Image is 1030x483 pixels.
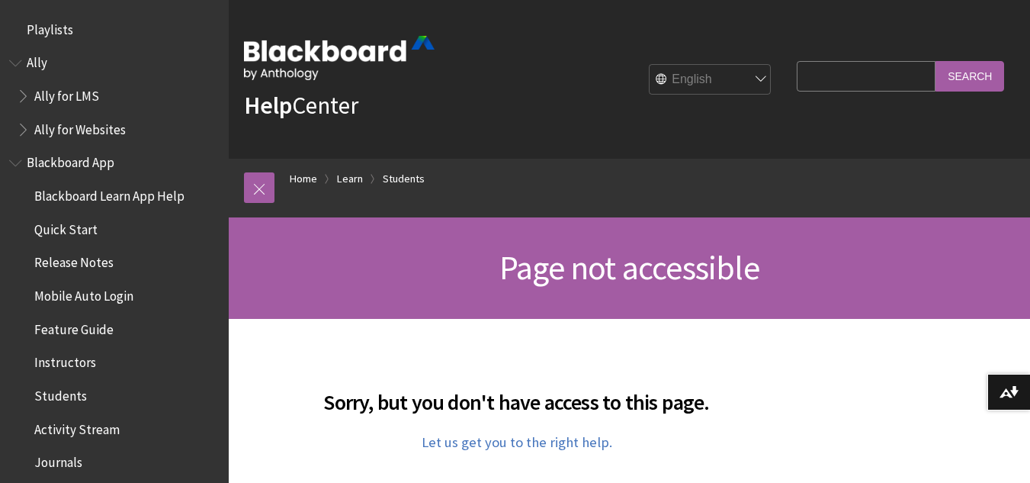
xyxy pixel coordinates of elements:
select: Site Language Selector [650,65,772,95]
span: Feature Guide [34,317,114,337]
span: Journals [34,450,82,471]
span: Blackboard Learn App Help [34,183,185,204]
a: Students [383,169,425,188]
a: Learn [337,169,363,188]
a: Let us get you to the right help. [422,433,612,452]
span: Page not accessible [499,246,759,288]
a: Home [290,169,317,188]
span: Instructors [34,350,96,371]
span: Ally for LMS [34,83,99,104]
strong: Help [244,90,292,121]
a: HelpCenter [244,90,358,121]
input: Search [935,61,1004,91]
img: Blackboard by Anthology [244,36,435,80]
span: Release Notes [34,250,114,271]
span: Quick Start [34,217,98,237]
span: Activity Stream [34,417,120,437]
span: Ally [27,50,47,71]
span: Ally for Websites [34,117,126,137]
span: Playlists [27,17,73,37]
span: Blackboard App [27,150,114,171]
span: Mobile Auto Login [34,283,133,304]
h2: Sorry, but you don't have access to this page. [244,368,789,418]
span: Students [34,383,87,404]
nav: Book outline for Playlists [9,17,220,43]
nav: Book outline for Anthology Ally Help [9,50,220,143]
